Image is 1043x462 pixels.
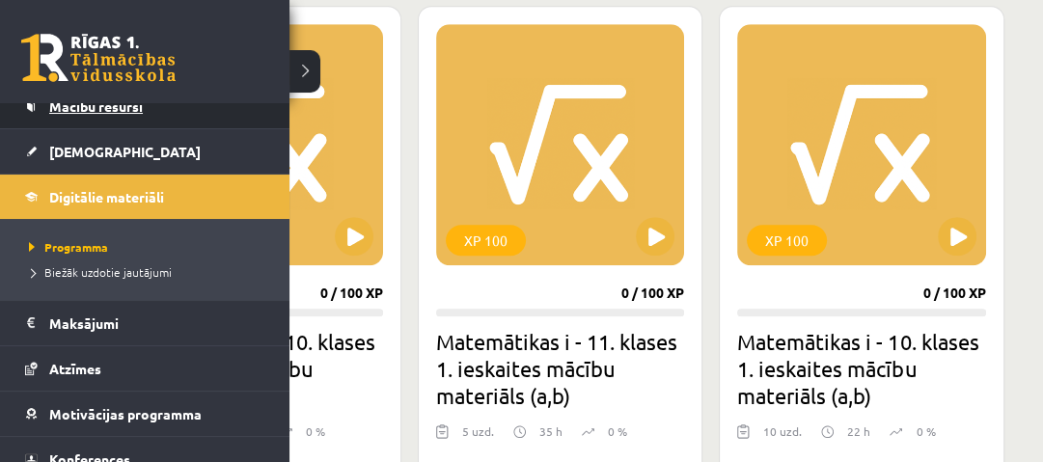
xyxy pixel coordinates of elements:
[25,346,265,391] a: Atzīmes
[24,239,108,255] span: Programma
[306,422,325,440] p: 0 %
[608,422,627,440] p: 0 %
[49,360,101,377] span: Atzīmes
[25,301,265,345] a: Maksājumi
[24,263,270,281] a: Biežāk uzdotie jautājumi
[49,405,202,422] span: Motivācijas programma
[446,225,526,256] div: XP 100
[462,422,494,451] div: 5 uzd.
[25,129,265,174] a: [DEMOGRAPHIC_DATA]
[539,422,563,440] p: 35 h
[25,84,265,128] a: Mācību resursi
[25,392,265,436] a: Motivācijas programma
[847,422,870,440] p: 22 h
[436,328,685,409] h2: Matemātikas i - 11. klases 1. ieskaites mācību materiāls (a,b)
[49,143,201,160] span: [DEMOGRAPHIC_DATA]
[24,264,172,280] span: Biežāk uzdotie jautājumi
[737,328,986,409] h2: Matemātikas i - 10. klases 1. ieskaites mācību materiāls (a,b)
[24,238,270,256] a: Programma
[49,188,164,205] span: Digitālie materiāli
[916,422,935,440] p: 0 %
[21,34,176,82] a: Rīgas 1. Tālmācības vidusskola
[49,97,143,115] span: Mācību resursi
[763,422,802,451] div: 10 uzd.
[49,301,265,345] legend: Maksājumi
[25,175,265,219] a: Digitālie materiāli
[747,225,827,256] div: XP 100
